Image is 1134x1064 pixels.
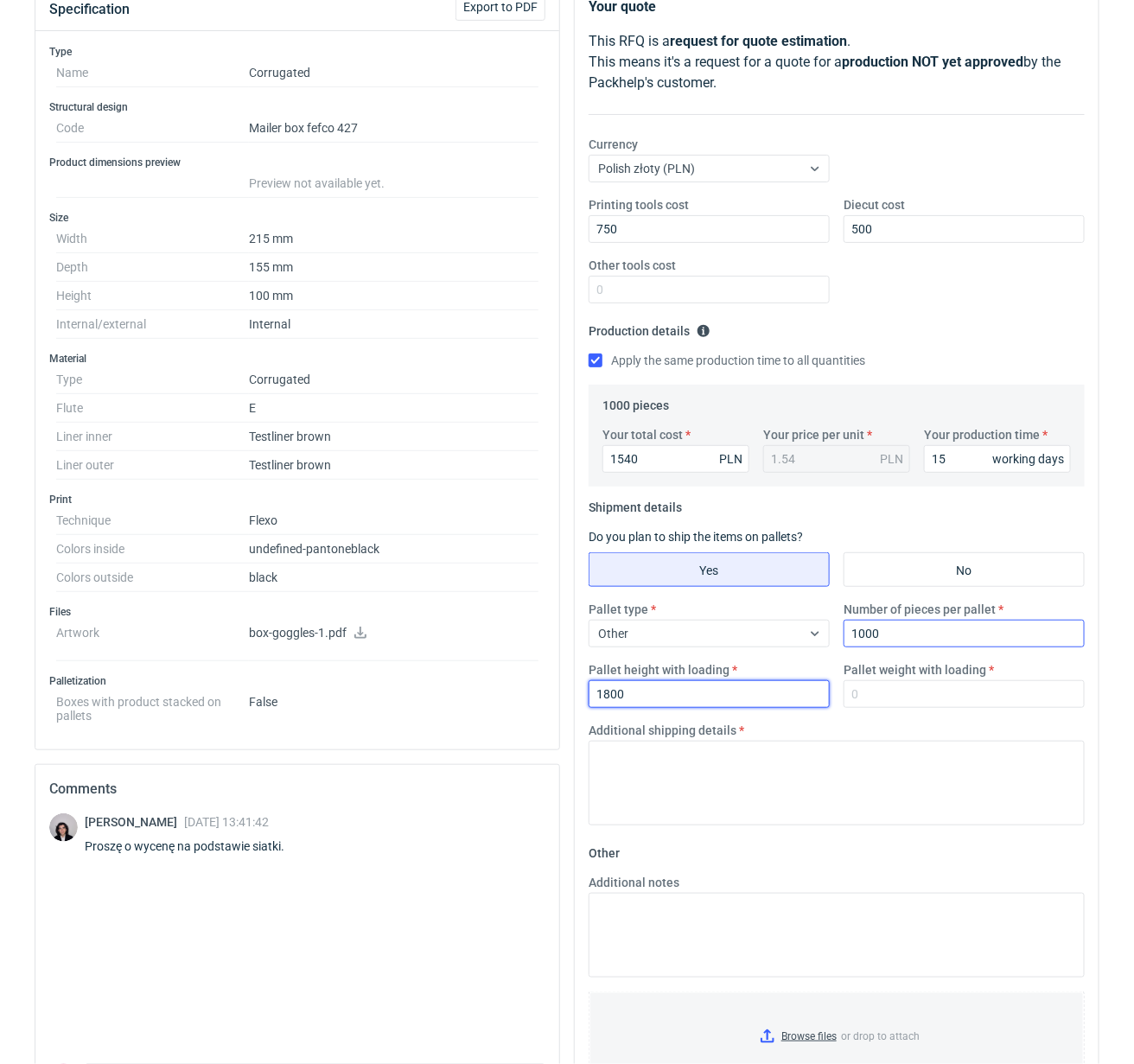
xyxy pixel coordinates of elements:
label: Your total cost [602,426,683,443]
label: Apply the same production time to all quantities [589,352,865,369]
dt: Liner outer [56,451,249,480]
dt: Technique [56,507,249,535]
dd: Internal [249,310,538,339]
label: Pallet height with loading [589,661,729,679]
p: box-goggles-1.pdf [249,626,538,641]
label: Printing tools cost [589,196,689,213]
span: [DATE] 13:41:42 [184,815,269,829]
label: Currency [589,136,638,153]
label: Additional notes [589,874,679,891]
label: Do you plan to ship the items on pallets? [589,530,803,544]
label: Pallet weight with loading [844,661,986,679]
label: No [844,552,1085,587]
dd: undefined-pantone black [249,535,538,564]
label: Pallet type [589,601,648,618]
dt: Name [56,59,249,87]
input: 0 [589,276,830,303]
h3: Palletization [49,674,545,688]
dd: False [249,688,538,723]
dd: Corrugated [249,366,538,394]
dd: 155 mm [249,253,538,282]
dd: Corrugated [249,59,538,87]
label: Other tools cost [589,257,676,274]
div: working days [992,450,1064,468]
label: Number of pieces per pallet [844,601,996,618]
h3: Size [49,211,545,225]
div: Proszę o wycenę na podstawie siatki. [85,838,305,855]
p: This RFQ is a . This means it's a request for a quote for a by the Packhelp's customer. [589,31,1085,93]
h3: Structural design [49,100,545,114]
span: Other [598,627,628,640]
dd: Mailer box fefco 427 [249,114,538,143]
label: Additional shipping details [589,722,736,739]
dd: 100 mm [249,282,538,310]
label: Your production time [924,426,1040,443]
span: Preview not available yet. [249,176,385,190]
legend: Production details [589,317,710,338]
label: Your price per unit [763,426,864,443]
legend: Other [589,839,620,860]
label: Yes [589,552,830,587]
dt: Depth [56,253,249,282]
h3: Files [49,605,545,619]
dt: Boxes with product stacked on pallets [56,688,249,723]
strong: production NOT yet approved [842,54,1023,70]
dt: Code [56,114,249,143]
dt: Flute [56,394,249,423]
h3: Type [49,45,545,59]
div: PLN [719,450,742,468]
dt: Colors inside [56,535,249,564]
div: PLN [880,450,903,468]
dd: Testliner brown [249,423,538,451]
dt: Height [56,282,249,310]
input: 0 [844,680,1085,708]
input: 0 [589,215,830,243]
dt: Type [56,366,249,394]
input: 0 [602,445,749,473]
legend: 1000 pieces [602,392,669,412]
dd: Flexo [249,507,538,535]
strong: request for quote estimation [670,33,847,49]
legend: Shipment details [589,494,682,514]
input: 0 [589,680,830,708]
label: Diecut cost [844,196,905,213]
dd: black [249,564,538,592]
h3: Print [49,493,545,507]
img: Sebastian Markut [49,813,78,842]
dt: Internal/external [56,310,249,339]
dt: Width [56,225,249,253]
h2: Comments [49,779,545,800]
span: Polish złoty (PLN) [598,162,695,175]
input: 0 [844,620,1085,647]
dt: Colors outside [56,564,249,592]
h3: Material [49,352,545,366]
dd: 215 mm [249,225,538,253]
dd: E [249,394,538,423]
h3: Product dimensions preview [49,156,545,169]
dt: Liner inner [56,423,249,451]
dt: Artwork [56,619,249,661]
span: [PERSON_NAME] [85,815,184,829]
span: Export to PDF [463,1,538,13]
dd: Testliner brown [249,451,538,480]
input: 0 [924,445,1071,473]
input: 0 [844,215,1085,243]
